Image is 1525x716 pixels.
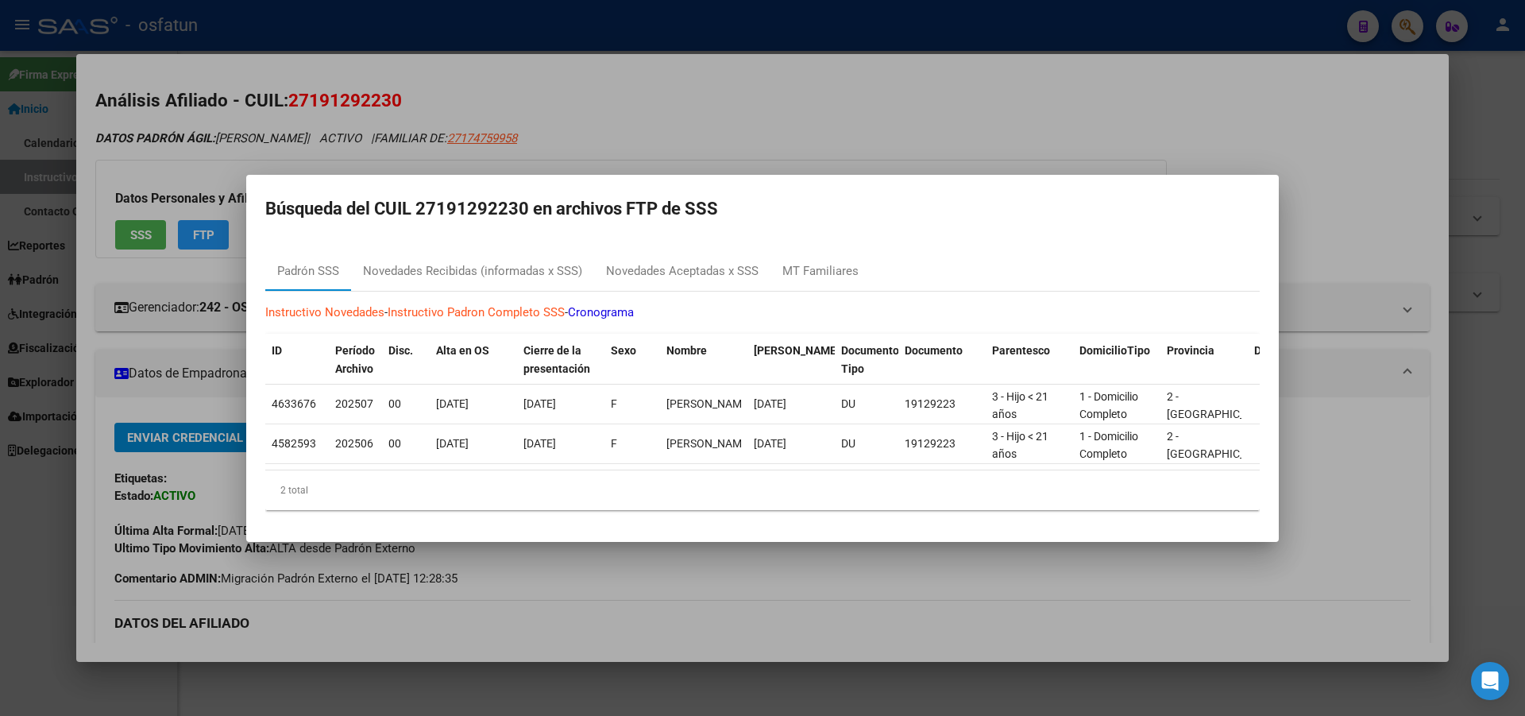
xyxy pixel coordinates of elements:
span: Documento Tipo [841,344,899,375]
datatable-header-cell: Disc. [382,334,430,386]
div: 2 total [265,470,1260,510]
datatable-header-cell: Departamento [1248,334,1335,386]
span: 202506 [335,437,373,450]
span: Documento [905,344,963,357]
span: Nombre [666,344,707,357]
span: Provincia [1167,344,1214,357]
p: - - [265,304,1260,322]
span: Período Archivo [335,344,375,375]
span: Disc. [388,344,413,357]
div: MT Familiares [782,262,859,281]
span: Cierre de la presentación [523,344,590,375]
span: Sexo [611,344,636,357]
div: 00 [388,395,423,413]
datatable-header-cell: Sexo [604,334,660,386]
span: 2 - [GEOGRAPHIC_DATA] [1167,430,1274,461]
span: 202507 [335,397,373,410]
span: [PERSON_NAME]. [754,344,843,357]
datatable-header-cell: Nombre [660,334,747,386]
div: Novedades Aceptadas x SSS [606,262,759,281]
span: 1 - Domicilio Completo [1079,430,1138,461]
datatable-header-cell: Documento Tipo [835,334,898,386]
span: ACHIN ISABELLA VICTORIA [666,437,751,450]
span: [DATE] [754,437,786,450]
datatable-header-cell: ID [265,334,329,386]
span: 4582593 [272,437,316,450]
div: DU [841,395,892,413]
div: DU [841,435,892,453]
span: [DATE] [523,437,556,450]
span: 3 - Hijo < 21 años [992,390,1048,421]
span: 1 - Domicilio Completo [1079,390,1138,421]
a: Instructivo Padron Completo SSS [388,305,565,319]
span: ACHIN ISABELLA VICTORIA [666,397,751,410]
datatable-header-cell: Alta en OS [430,334,517,386]
span: 4633676 [272,397,316,410]
span: Alta en OS [436,344,489,357]
span: ID [272,344,282,357]
span: Parentesco [992,344,1050,357]
datatable-header-cell: Documento [898,334,986,386]
datatable-header-cell: DomicilioTipo [1073,334,1160,386]
div: 19129223 [905,395,979,413]
div: Novedades Recibidas (informadas x SSS) [363,262,582,281]
datatable-header-cell: Provincia [1160,334,1248,386]
span: F [611,397,617,410]
datatable-header-cell: Cierre de la presentación [517,334,604,386]
div: 00 [388,435,423,453]
a: Cronograma [568,305,634,319]
span: [DATE] [523,397,556,410]
div: Open Intercom Messenger [1471,662,1509,700]
span: F [611,437,617,450]
span: DomicilioTipo [1079,344,1150,357]
h2: Búsqueda del CUIL 27191292230 en archivos FTP de SSS [265,194,1260,224]
span: [DATE] [436,437,469,450]
div: Padrón SSS [277,262,339,281]
div: 19129223 [905,435,979,453]
datatable-header-cell: Período Archivo [329,334,382,386]
span: [DATE] [754,397,786,410]
span: 2 - [GEOGRAPHIC_DATA] [1167,390,1274,421]
span: 3 - Hijo < 21 años [992,430,1048,461]
span: Departamento [1254,344,1327,357]
a: Instructivo Novedades [265,305,384,319]
span: [DATE] [436,397,469,410]
datatable-header-cell: Parentesco [986,334,1073,386]
datatable-header-cell: Fecha Nac. [747,334,835,386]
